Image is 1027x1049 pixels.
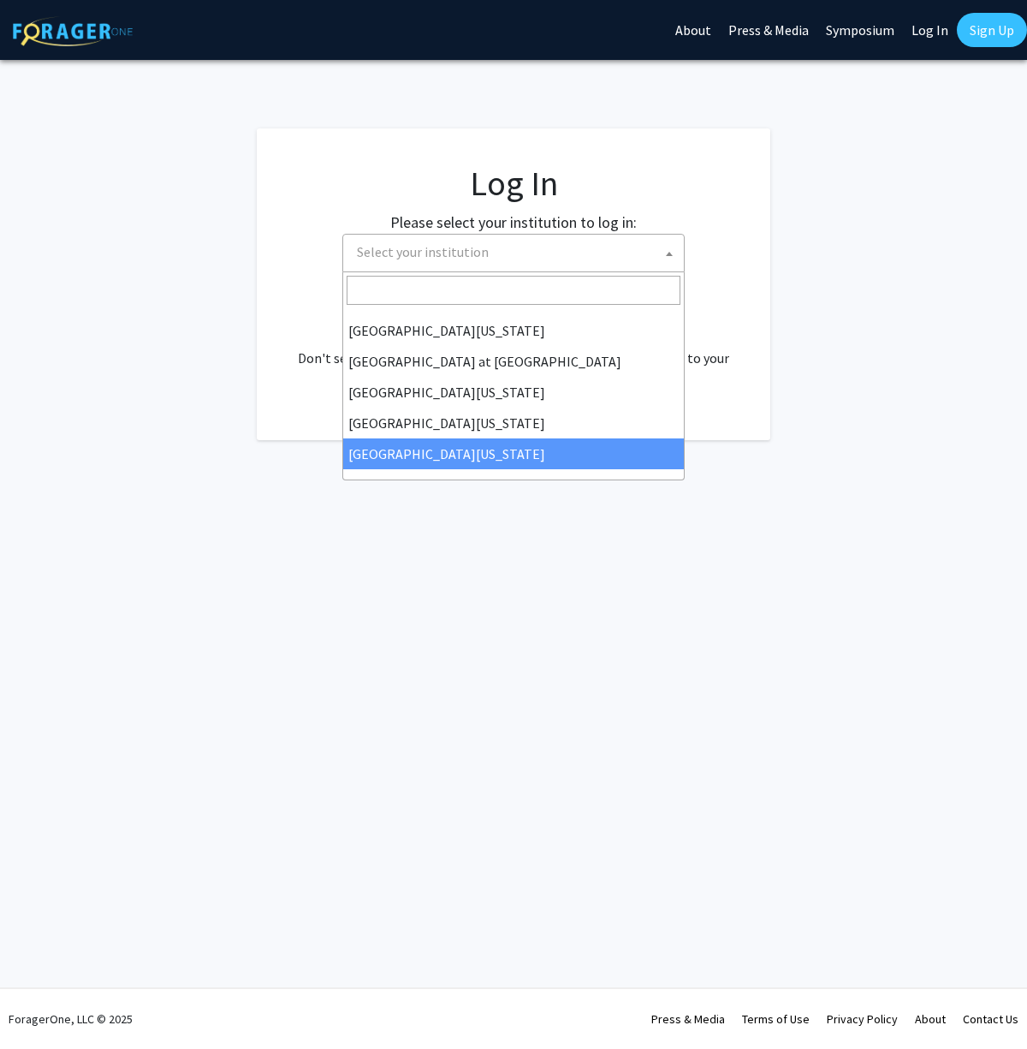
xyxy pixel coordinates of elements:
[347,276,680,305] input: Search
[651,1011,725,1027] a: Press & Media
[9,989,133,1049] div: ForagerOne, LLC © 2025
[390,211,637,234] label: Please select your institution to log in:
[742,1011,810,1027] a: Terms of Use
[957,13,1027,47] a: Sign Up
[343,438,684,469] li: [GEOGRAPHIC_DATA][US_STATE]
[343,408,684,438] li: [GEOGRAPHIC_DATA][US_STATE]
[291,163,736,204] h1: Log In
[343,346,684,377] li: [GEOGRAPHIC_DATA] at [GEOGRAPHIC_DATA]
[350,235,684,270] span: Select your institution
[342,234,685,272] span: Select your institution
[827,1011,898,1027] a: Privacy Policy
[343,377,684,408] li: [GEOGRAPHIC_DATA][US_STATE]
[343,469,684,500] li: [PERSON_NAME][GEOGRAPHIC_DATA]
[915,1011,946,1027] a: About
[13,972,73,1036] iframe: Chat
[343,315,684,346] li: [GEOGRAPHIC_DATA][US_STATE]
[963,1011,1018,1027] a: Contact Us
[357,243,489,260] span: Select your institution
[13,16,133,46] img: ForagerOne Logo
[291,307,736,389] div: No account? . Don't see your institution? about bringing ForagerOne to your institution.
